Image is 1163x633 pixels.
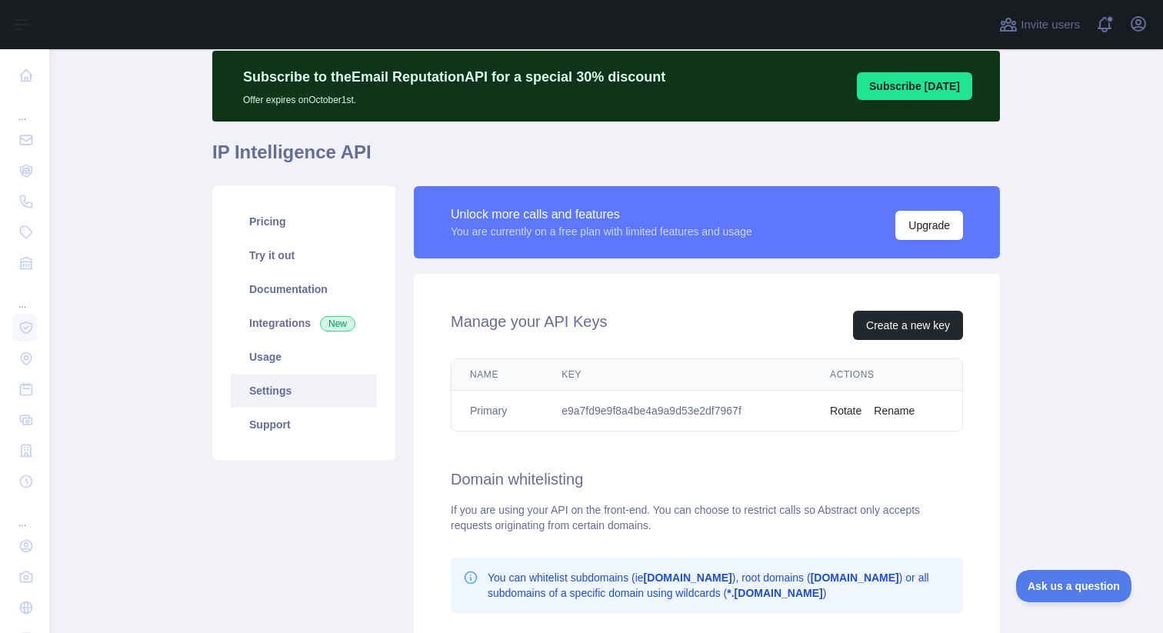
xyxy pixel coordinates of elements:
[1021,16,1080,34] span: Invite users
[12,92,37,123] div: ...
[853,311,963,340] button: Create a new key
[243,66,665,88] p: Subscribe to the Email Reputation API for a special 30 % discount
[320,316,355,331] span: New
[543,391,811,431] td: e9a7fd9e9f8a4be4a9a9d53e2df7967f
[1016,570,1132,602] iframe: Toggle Customer Support
[452,391,543,431] td: Primary
[811,571,899,584] b: [DOMAIN_NAME]
[231,205,377,238] a: Pricing
[231,340,377,374] a: Usage
[857,72,972,100] button: Subscribe [DATE]
[12,280,37,311] div: ...
[231,306,377,340] a: Integrations New
[644,571,732,584] b: [DOMAIN_NAME]
[231,408,377,441] a: Support
[451,224,752,239] div: You are currently on a free plan with limited features and usage
[452,359,543,391] th: Name
[12,498,37,529] div: ...
[231,238,377,272] a: Try it out
[830,403,861,418] button: Rotate
[451,468,963,490] h2: Domain whitelisting
[874,403,915,418] button: Rename
[811,359,962,391] th: Actions
[212,140,1000,177] h1: IP Intelligence API
[451,311,607,340] h2: Manage your API Keys
[451,502,963,533] div: If you are using your API on the front-end. You can choose to restrict calls so Abstract only acc...
[727,587,822,599] b: *.[DOMAIN_NAME]
[895,211,963,240] button: Upgrade
[451,205,752,224] div: Unlock more calls and features
[243,88,665,106] p: Offer expires on October 1st.
[231,272,377,306] a: Documentation
[488,570,951,601] p: You can whitelist subdomains (ie ), root domains ( ) or all subdomains of a specific domain using...
[543,359,811,391] th: Key
[996,12,1083,37] button: Invite users
[231,374,377,408] a: Settings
